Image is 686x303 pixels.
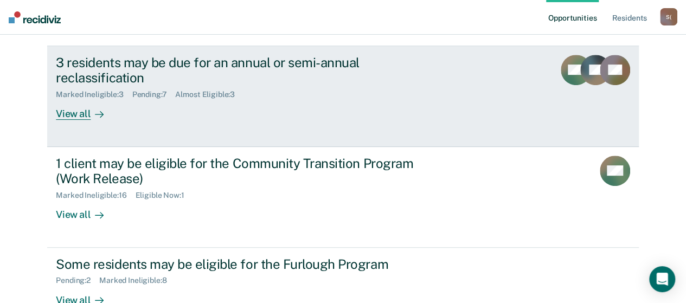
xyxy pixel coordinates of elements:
a: 1 client may be eligible for the Community Transition Program (Work Release)Marked Ineligible:16E... [47,147,639,248]
div: Marked Ineligible : 16 [56,191,135,200]
div: Pending : 2 [56,276,99,285]
div: Marked Ineligible : 3 [56,90,132,99]
div: S ( [660,8,677,25]
div: View all [56,200,117,221]
div: Marked Ineligible : 8 [99,276,175,285]
div: 1 client may be eligible for the Community Transition Program (Work Release) [56,156,437,187]
button: S( [660,8,677,25]
div: Almost Eligible : 3 [175,90,243,99]
div: Eligible Now : 1 [135,191,193,200]
div: View all [56,99,117,120]
div: Open Intercom Messenger [649,266,675,292]
div: Pending : 7 [132,90,176,99]
div: 3 residents may be due for an annual or semi-annual reclassification [56,55,437,86]
img: Recidiviz [9,11,61,23]
a: 3 residents may be due for an annual or semi-annual reclassificationMarked Ineligible:3Pending:7A... [47,46,639,147]
div: Some residents may be eligible for the Furlough Program [56,256,437,272]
